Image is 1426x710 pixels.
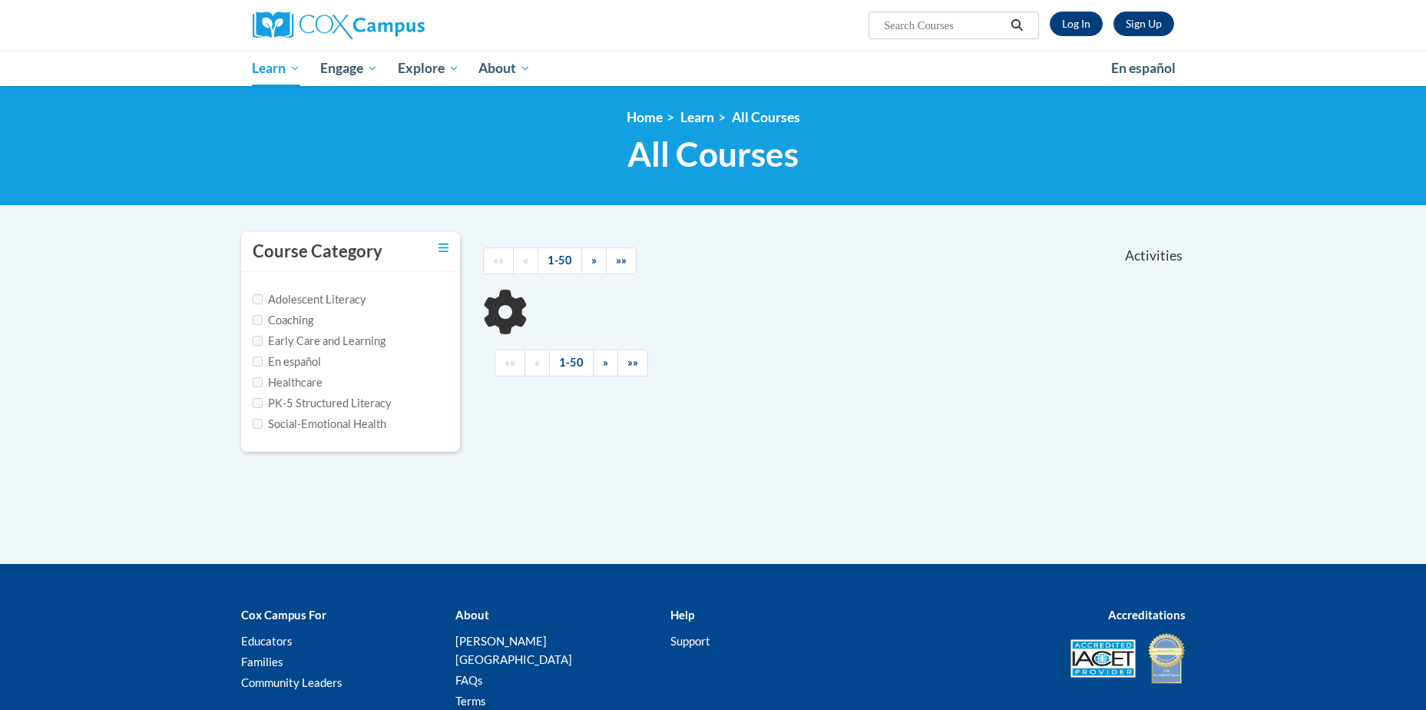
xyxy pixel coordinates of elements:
[1113,12,1174,36] a: Register
[253,315,263,325] input: Checkbox for Options
[438,240,448,257] a: Toggle collapse
[241,608,326,622] b: Cox Campus For
[253,336,263,346] input: Checkbox for Options
[1005,16,1028,35] button: Search
[534,356,540,369] span: «
[398,59,459,78] span: Explore
[1050,12,1103,36] a: Log In
[538,247,582,274] a: 1-50
[670,608,694,622] b: Help
[627,109,663,125] a: Home
[627,134,799,174] span: All Courses
[455,634,572,666] a: [PERSON_NAME][GEOGRAPHIC_DATA]
[455,673,483,687] a: FAQs
[680,109,714,125] a: Learn
[549,350,594,377] a: 1-50
[523,254,528,267] span: «
[581,247,607,274] a: Next
[253,416,386,433] label: Social-Emotional Health
[253,374,323,391] label: Healthcare
[253,12,425,39] img: Cox Campus
[882,16,1005,35] input: Search Courses
[513,247,538,274] a: Previous
[253,398,263,408] input: Checkbox for Options
[253,377,263,387] input: Checkbox for Options
[241,675,342,689] a: Community Leaders
[230,51,1197,86] div: Main menu
[606,247,637,274] a: End
[253,353,321,370] label: En español
[253,395,392,412] label: PK-5 Structured Literacy
[483,247,514,274] a: Begining
[253,240,382,264] h3: Course Category
[253,419,263,429] input: Checkbox for Options
[616,254,627,267] span: »»
[591,254,597,267] span: »
[603,356,608,369] span: »
[388,51,469,86] a: Explore
[1108,608,1186,622] b: Accreditations
[732,109,800,125] a: All Courses
[252,59,300,78] span: Learn
[253,333,385,350] label: Early Care and Learning
[627,356,638,369] span: »»
[593,350,618,377] a: Next
[524,350,550,377] a: Previous
[1070,639,1136,678] img: Accredited IACET® Provider
[253,291,366,308] label: Adolescent Literacy
[468,51,541,86] a: About
[243,51,311,86] a: Learn
[455,608,489,622] b: About
[495,350,525,377] a: Begining
[493,254,504,267] span: ««
[1125,247,1183,264] span: Activities
[310,51,388,86] a: Engage
[320,59,378,78] span: Engage
[1101,52,1186,85] a: En español
[253,12,544,39] a: Cox Campus
[505,356,515,369] span: ««
[617,350,648,377] a: End
[241,655,283,669] a: Families
[1147,632,1186,685] img: IDA® Accredited
[455,694,486,708] a: Terms
[478,59,531,78] span: About
[253,357,263,367] input: Checkbox for Options
[1111,60,1176,76] span: En español
[670,634,710,648] a: Support
[253,312,313,329] label: Coaching
[253,294,263,304] input: Checkbox for Options
[241,634,293,648] a: Educators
